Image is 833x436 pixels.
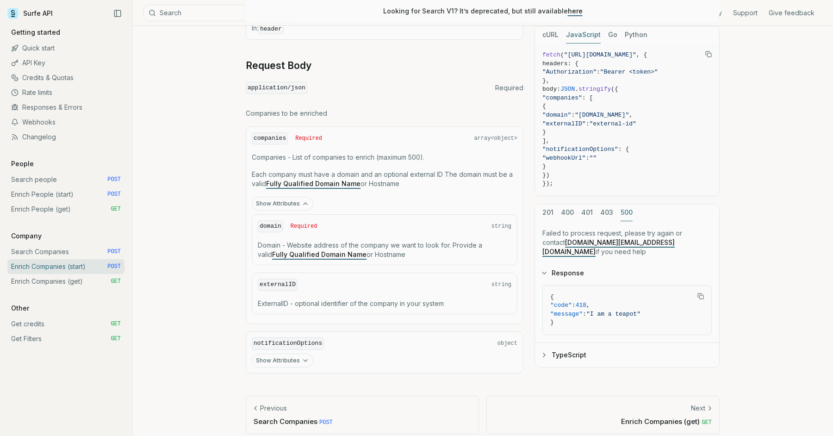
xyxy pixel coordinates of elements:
span: GET [111,206,121,213]
a: Credits & Quotas [7,70,124,85]
button: 403 [600,204,613,221]
button: cURL [542,26,559,44]
span: : [586,120,590,127]
p: In: [252,24,517,34]
a: here [568,7,583,15]
button: Copy Text [702,47,715,61]
span: . [575,86,578,93]
button: 400 [561,204,574,221]
a: Quick start [7,41,124,56]
a: NextEnrich Companies (get) GET [486,396,720,434]
span: ( [560,51,564,58]
p: Domain - Website address of the company we want to look for. Provide a valid or Hostname [258,241,511,259]
span: array<object> [474,135,517,142]
span: "" [589,155,597,162]
span: "notificationOptions" [542,146,618,153]
a: Support [733,8,758,18]
span: GET [111,320,121,328]
span: "Bearer <token>" [600,69,658,75]
span: POST [107,176,121,183]
a: Search Companies POST [7,244,124,259]
span: object [497,340,517,347]
span: "Authorization" [542,69,597,75]
p: Previous [260,404,287,413]
span: fetch [542,51,560,58]
span: ], [542,137,550,144]
span: "I am a teapot" [586,311,640,318]
span: : [ [582,94,593,101]
a: Fully Qualified Domain Name [266,180,361,187]
button: Search⌘K [143,5,375,21]
span: }) [542,172,550,179]
span: "externalID" [542,120,586,127]
p: Companies - List of companies to enrich (maximum 500). [252,153,517,162]
p: Looking for Search V1? It’s deprecated, but still available [383,6,583,16]
a: Give feedback [769,8,814,18]
span: } [542,129,546,136]
div: Response [535,285,719,343]
button: Python [625,26,647,44]
span: GET [111,278,121,285]
a: Get credits GET [7,317,124,331]
span: : [572,302,576,309]
span: : [571,112,575,118]
span: stringify [578,86,611,93]
span: { [550,293,554,300]
span: POST [319,419,333,426]
code: notificationOptions [252,337,324,350]
span: headers: { [542,60,578,67]
span: 418 [576,302,586,309]
button: Show Attributes [252,197,313,211]
p: Companies to be enriched [246,109,523,118]
a: Webhooks [7,115,124,130]
span: : { [618,146,629,153]
p: Enrich Companies (get) [494,417,712,426]
span: } [542,163,546,170]
code: externalID [258,279,298,291]
span: , [586,302,590,309]
a: [DOMAIN_NAME][EMAIL_ADDRESS][DOMAIN_NAME] [542,238,675,255]
span: body: [542,86,560,93]
button: Go [608,26,617,44]
button: Collapse Sidebar [111,6,124,20]
p: Next [691,404,705,413]
span: Required [495,83,523,93]
code: header [258,24,284,34]
p: People [7,159,37,168]
a: Enrich People (get) GET [7,202,124,217]
span: "[DOMAIN_NAME]" [575,112,629,118]
span: POST [107,248,121,255]
a: PreviousSearch Companies POST [246,396,479,434]
button: JavaScript [566,26,601,44]
span: { [542,103,546,110]
span: "[URL][DOMAIN_NAME]" [564,51,636,58]
span: POST [107,263,121,270]
span: "external-id" [589,120,636,127]
span: string [491,281,511,288]
p: Company [7,231,45,241]
span: "webhookUrl" [542,155,586,162]
span: POST [107,191,121,198]
button: 401 [581,204,593,221]
span: "companies" [542,94,582,101]
span: GET [702,419,712,426]
span: } [550,319,554,326]
span: "code" [550,302,572,309]
p: Each company must have a domain and an optional external ID The domain must be a valid or Hostname [252,170,517,188]
span: GET [111,335,121,343]
a: Request Body [246,59,311,72]
span: : [583,311,586,318]
span: "domain" [542,112,571,118]
span: string [491,223,511,230]
span: , { [636,51,647,58]
p: ExternalID - optional identifier of the company in your system [258,299,511,308]
a: Enrich Companies (get) GET [7,274,124,289]
a: Rate limits [7,85,124,100]
span: JSON [560,86,575,93]
span: : [597,69,600,75]
a: Get Filters GET [7,331,124,346]
span: Required [295,135,322,142]
button: Show Attributes [252,354,313,367]
a: API Key [7,56,124,70]
a: Changelog [7,130,124,144]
